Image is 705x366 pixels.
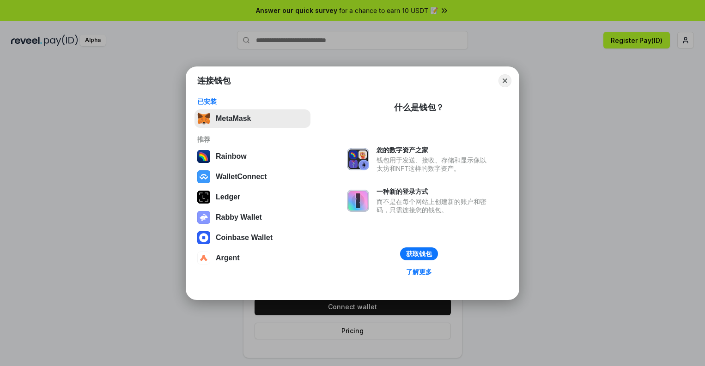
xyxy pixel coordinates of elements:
img: svg+xml,%3Csvg%20width%3D%2228%22%20height%3D%2228%22%20viewBox%3D%220%200%2028%2028%22%20fill%3D... [197,231,210,244]
div: 而不是在每个网站上创建新的账户和密码，只需连接您的钱包。 [377,198,491,214]
div: 钱包用于发送、接收、存储和显示像以太坊和NFT这样的数字资产。 [377,156,491,173]
a: 了解更多 [401,266,438,278]
div: WalletConnect [216,173,267,181]
div: 了解更多 [406,268,432,276]
button: 获取钱包 [400,247,438,260]
img: svg+xml,%3Csvg%20xmlns%3D%22http%3A%2F%2Fwww.w3.org%2F2000%2Fsvg%22%20fill%3D%22none%22%20viewBox... [347,148,369,170]
button: Coinbase Wallet [194,228,310,247]
div: 获取钱包 [406,250,432,258]
div: Ledger [216,193,240,201]
div: 什么是钱包？ [394,102,444,113]
button: WalletConnect [194,168,310,186]
button: Argent [194,249,310,267]
img: svg+xml,%3Csvg%20xmlns%3D%22http%3A%2F%2Fwww.w3.org%2F2000%2Fsvg%22%20fill%3D%22none%22%20viewBox... [347,190,369,212]
button: Rabby Wallet [194,208,310,227]
div: Coinbase Wallet [216,234,273,242]
img: svg+xml,%3Csvg%20width%3D%2228%22%20height%3D%2228%22%20viewBox%3D%220%200%2028%2028%22%20fill%3D... [197,252,210,264]
h1: 连接钱包 [197,75,231,86]
div: 推荐 [197,135,308,144]
div: Rainbow [216,152,247,161]
div: Argent [216,254,240,262]
img: svg+xml,%3Csvg%20xmlns%3D%22http%3A%2F%2Fwww.w3.org%2F2000%2Fsvg%22%20width%3D%2228%22%20height%3... [197,191,210,204]
button: Rainbow [194,147,310,166]
img: svg+xml,%3Csvg%20fill%3D%22none%22%20height%3D%2233%22%20viewBox%3D%220%200%2035%2033%22%20width%... [197,112,210,125]
button: MetaMask [194,109,310,128]
div: Rabby Wallet [216,213,262,222]
div: 已安装 [197,97,308,106]
button: Close [498,74,511,87]
div: 一种新的登录方式 [377,187,491,196]
img: svg+xml,%3Csvg%20xmlns%3D%22http%3A%2F%2Fwww.w3.org%2F2000%2Fsvg%22%20fill%3D%22none%22%20viewBox... [197,211,210,224]
img: svg+xml,%3Csvg%20width%3D%22120%22%20height%3D%22120%22%20viewBox%3D%220%200%20120%20120%22%20fil... [197,150,210,163]
img: svg+xml,%3Csvg%20width%3D%2228%22%20height%3D%2228%22%20viewBox%3D%220%200%2028%2028%22%20fill%3D... [197,170,210,183]
button: Ledger [194,188,310,206]
div: 您的数字资产之家 [377,146,491,154]
div: MetaMask [216,114,251,123]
